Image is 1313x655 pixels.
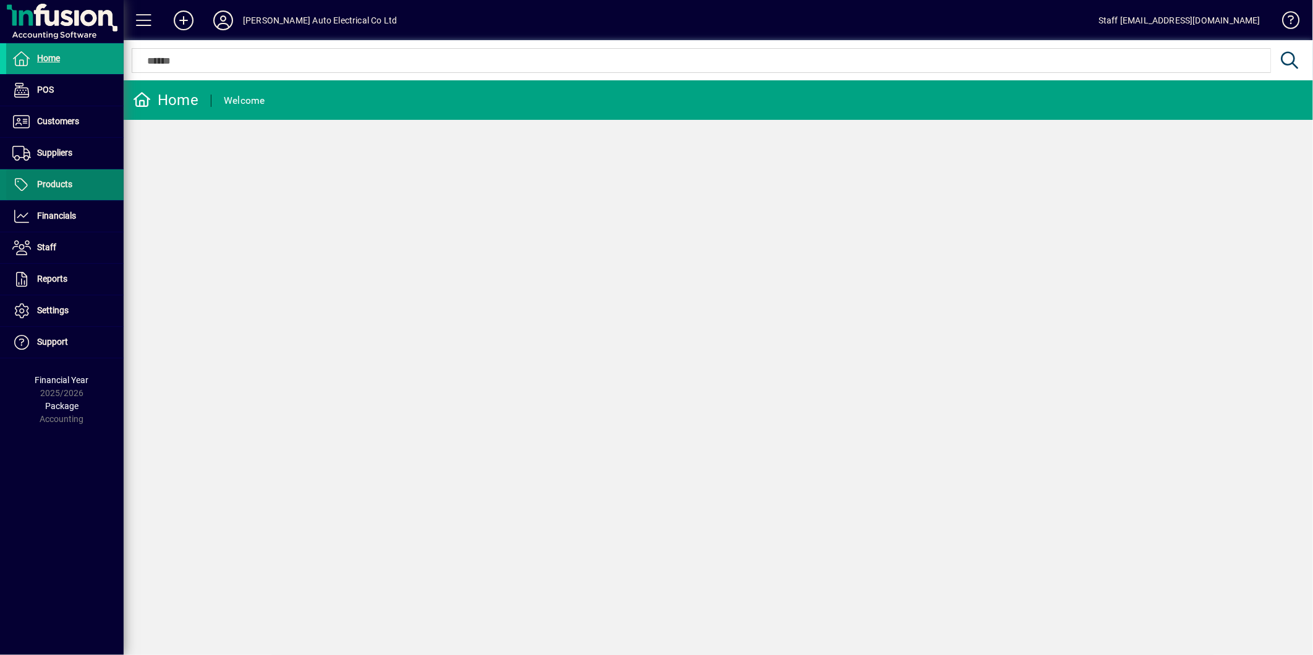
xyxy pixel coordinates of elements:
[37,148,72,158] span: Suppliers
[6,295,124,326] a: Settings
[37,179,72,189] span: Products
[133,90,198,110] div: Home
[243,11,397,30] div: [PERSON_NAME] Auto Electrical Co Ltd
[37,305,69,315] span: Settings
[6,106,124,137] a: Customers
[45,401,79,411] span: Package
[37,116,79,126] span: Customers
[6,327,124,358] a: Support
[6,138,124,169] a: Suppliers
[1273,2,1298,43] a: Knowledge Base
[6,232,124,263] a: Staff
[164,9,203,32] button: Add
[37,274,67,284] span: Reports
[203,9,243,32] button: Profile
[37,53,60,63] span: Home
[37,85,54,95] span: POS
[35,375,89,385] span: Financial Year
[37,242,56,252] span: Staff
[37,211,76,221] span: Financials
[37,337,68,347] span: Support
[6,169,124,200] a: Products
[224,91,265,111] div: Welcome
[6,264,124,295] a: Reports
[6,201,124,232] a: Financials
[1098,11,1260,30] div: Staff [EMAIL_ADDRESS][DOMAIN_NAME]
[6,75,124,106] a: POS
